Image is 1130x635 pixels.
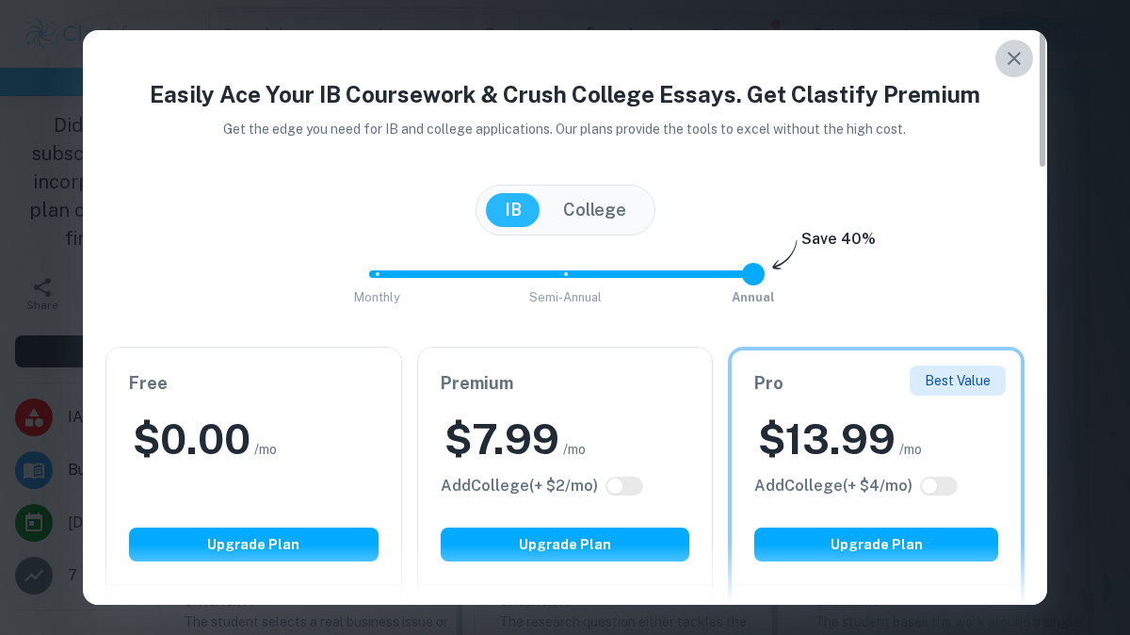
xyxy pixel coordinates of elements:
[801,228,876,260] h6: Save 40%
[732,290,775,304] span: Annual
[254,439,277,460] span: /mo
[754,370,998,397] h6: Pro
[772,239,798,271] img: subscription-arrow.svg
[899,439,922,460] span: /mo
[544,193,645,227] button: College
[754,475,912,497] h6: Click to see all the additional College features.
[133,412,250,467] h2: $ 0.00
[754,528,998,562] button: Upgrade Plan
[441,528,690,562] button: Upgrade Plan
[441,370,690,397] h6: Premium
[925,370,991,391] p: Best Value
[529,290,602,304] span: Semi-Annual
[198,119,933,139] p: Get the edge you need for IB and college applications. Our plans provide the tools to excel witho...
[563,439,586,460] span: /mo
[105,77,1025,111] h4: Easily Ace Your IB Coursework & Crush College Essays. Get Clastify Premium
[129,528,379,562] button: Upgrade Plan
[444,412,559,467] h2: $ 7.99
[486,193,541,227] button: IB
[758,412,896,467] h2: $ 13.99
[354,290,400,304] span: Monthly
[441,475,598,497] h6: Click to see all the additional College features.
[129,370,379,397] h6: Free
